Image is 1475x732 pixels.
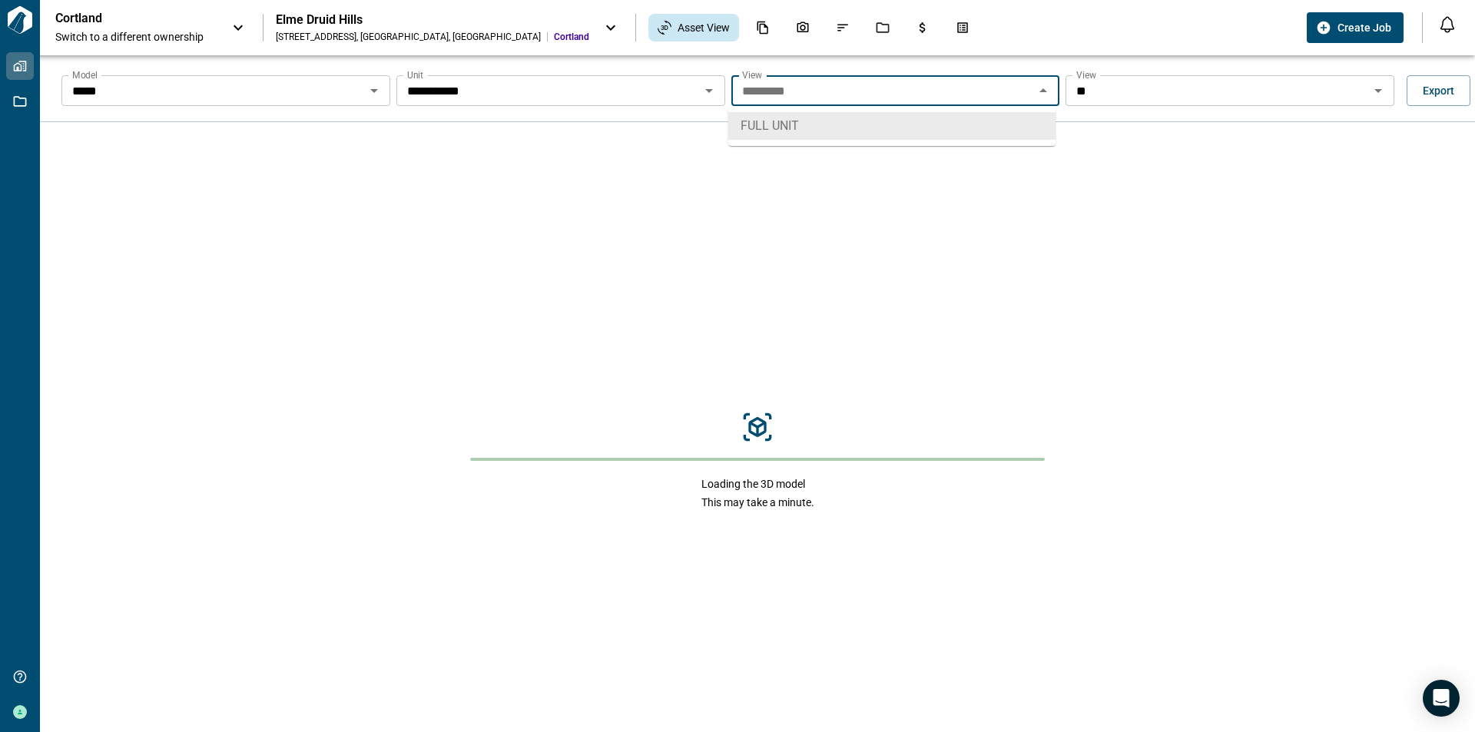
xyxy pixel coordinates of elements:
[867,15,899,41] div: Jobs
[946,15,979,41] div: Takeoff Center
[701,495,814,510] span: This may take a minute.
[1337,20,1391,35] span: Create Job
[742,68,762,81] label: View
[55,11,194,26] p: Cortland
[1423,680,1460,717] div: Open Intercom Messenger
[907,15,939,41] div: Budgets
[698,80,720,101] button: Open
[701,476,814,492] span: Loading the 3D model
[1076,68,1096,81] label: View
[407,68,423,81] label: Unit
[1307,12,1404,43] button: Create Job
[1367,80,1389,101] button: Open
[72,68,98,81] label: Model
[827,15,859,41] div: Issues & Info
[55,29,217,45] span: Switch to a different ownership
[554,31,589,43] span: Cortland
[1423,83,1454,98] span: Export
[363,80,385,101] button: Open
[728,112,1056,140] li: FULL UNIT
[1407,75,1470,106] button: Export
[276,31,541,43] div: [STREET_ADDRESS] , [GEOGRAPHIC_DATA] , [GEOGRAPHIC_DATA]
[747,15,779,41] div: Documents
[276,12,589,28] div: Elme Druid Hills
[1032,80,1054,101] button: Close
[648,14,739,41] div: Asset View
[678,20,730,35] span: Asset View
[787,15,819,41] div: Photos
[1435,12,1460,37] button: Open notification feed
